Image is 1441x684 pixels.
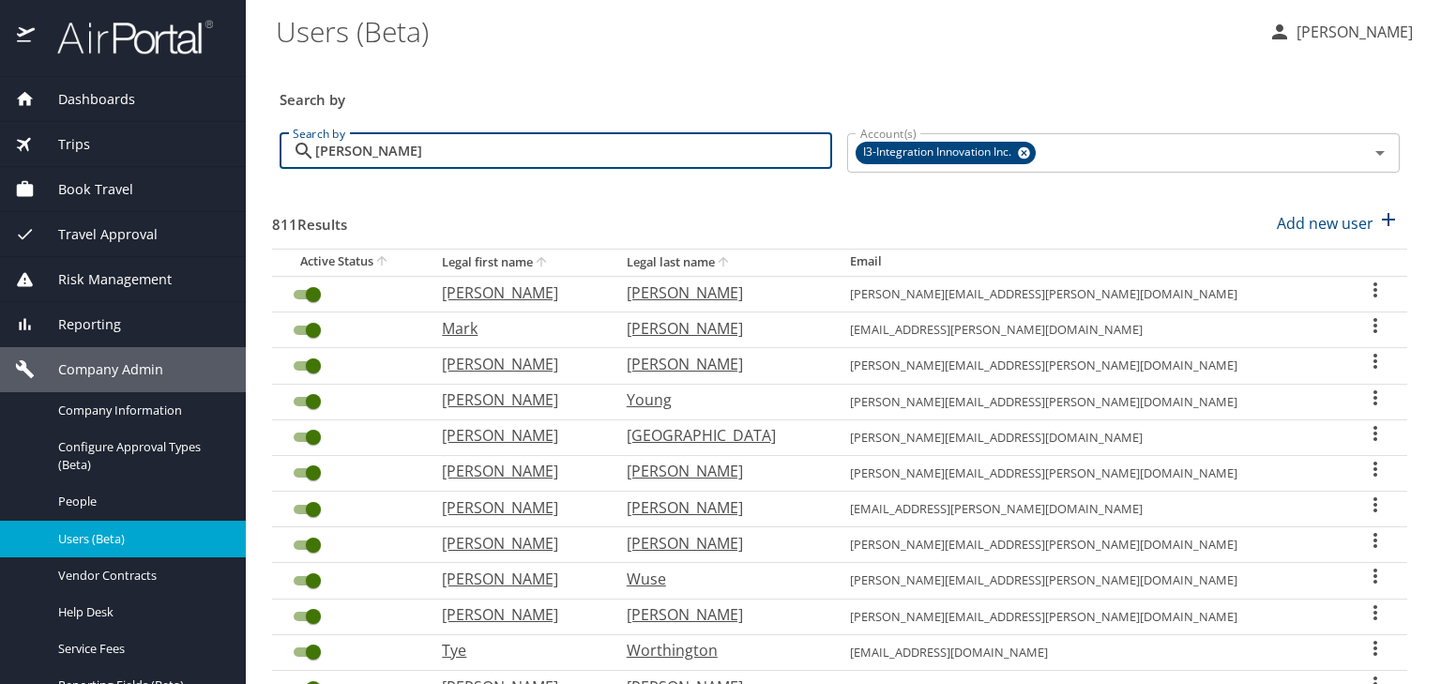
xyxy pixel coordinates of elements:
p: [PERSON_NAME] [442,603,588,626]
span: Travel Approval [35,224,158,245]
p: [PERSON_NAME] [627,532,812,555]
td: [PERSON_NAME][EMAIL_ADDRESS][DOMAIN_NAME] [835,419,1344,455]
td: [PERSON_NAME][EMAIL_ADDRESS][PERSON_NAME][DOMAIN_NAME] [835,384,1344,419]
span: Company Admin [35,359,163,380]
p: [PERSON_NAME] [627,603,812,626]
th: Active Status [272,249,427,276]
p: [PERSON_NAME] [442,496,588,519]
p: [PERSON_NAME] [442,460,588,482]
p: [PERSON_NAME] [442,532,588,555]
button: Add new user [1269,203,1407,244]
input: Search by name or email [315,133,832,169]
p: [PERSON_NAME] [442,353,588,375]
span: Dashboards [35,89,135,110]
td: [PERSON_NAME][EMAIL_ADDRESS][PERSON_NAME][DOMAIN_NAME] [835,348,1344,384]
span: Book Travel [35,179,133,200]
p: Add new user [1277,212,1373,235]
span: Trips [35,134,90,155]
p: [PERSON_NAME] [627,317,812,340]
div: I3-Integration Innovation Inc. [856,142,1036,164]
p: [PERSON_NAME] [442,568,588,590]
span: I3-Integration Innovation Inc. [856,143,1023,162]
td: [PERSON_NAME][EMAIL_ADDRESS][PERSON_NAME][DOMAIN_NAME] [835,599,1344,634]
p: Worthington [627,639,812,661]
p: [PERSON_NAME] [627,496,812,519]
p: [GEOGRAPHIC_DATA] [627,424,812,447]
p: [PERSON_NAME] [1291,21,1413,43]
td: [PERSON_NAME][EMAIL_ADDRESS][PERSON_NAME][DOMAIN_NAME] [835,563,1344,599]
img: airportal-logo.png [37,19,213,55]
p: Mark [442,317,588,340]
img: icon-airportal.png [17,19,37,55]
td: [PERSON_NAME][EMAIL_ADDRESS][PERSON_NAME][DOMAIN_NAME] [835,527,1344,563]
span: Company Information [58,402,223,419]
td: [EMAIL_ADDRESS][DOMAIN_NAME] [835,634,1344,670]
span: People [58,493,223,510]
td: [PERSON_NAME][EMAIL_ADDRESS][PERSON_NAME][DOMAIN_NAME] [835,276,1344,312]
p: Wuse [627,568,812,590]
th: Email [835,249,1344,276]
p: [PERSON_NAME] [627,353,812,375]
span: Risk Management [35,269,172,290]
button: Open [1367,140,1393,166]
span: Help Desk [58,603,223,621]
h1: Users (Beta) [276,2,1253,60]
th: Legal last name [612,249,835,276]
button: sort [373,253,392,271]
p: Young [627,388,812,411]
td: [EMAIL_ADDRESS][PERSON_NAME][DOMAIN_NAME] [835,492,1344,527]
button: sort [533,254,552,272]
td: [PERSON_NAME][EMAIL_ADDRESS][PERSON_NAME][DOMAIN_NAME] [835,455,1344,491]
span: Service Fees [58,640,223,658]
span: Vendor Contracts [58,567,223,585]
span: Reporting [35,314,121,335]
span: Configure Approval Types (Beta) [58,438,223,474]
button: [PERSON_NAME] [1261,15,1420,49]
p: [PERSON_NAME] [442,388,588,411]
p: [PERSON_NAME] [627,460,812,482]
h3: 811 Results [272,203,347,236]
p: Tye [442,639,588,661]
th: Legal first name [427,249,611,276]
p: [PERSON_NAME] [627,281,812,304]
p: [PERSON_NAME] [442,281,588,304]
button: sort [715,254,734,272]
td: [EMAIL_ADDRESS][PERSON_NAME][DOMAIN_NAME] [835,312,1344,348]
span: Users (Beta) [58,530,223,548]
p: [PERSON_NAME] [442,424,588,447]
h3: Search by [280,78,1400,111]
